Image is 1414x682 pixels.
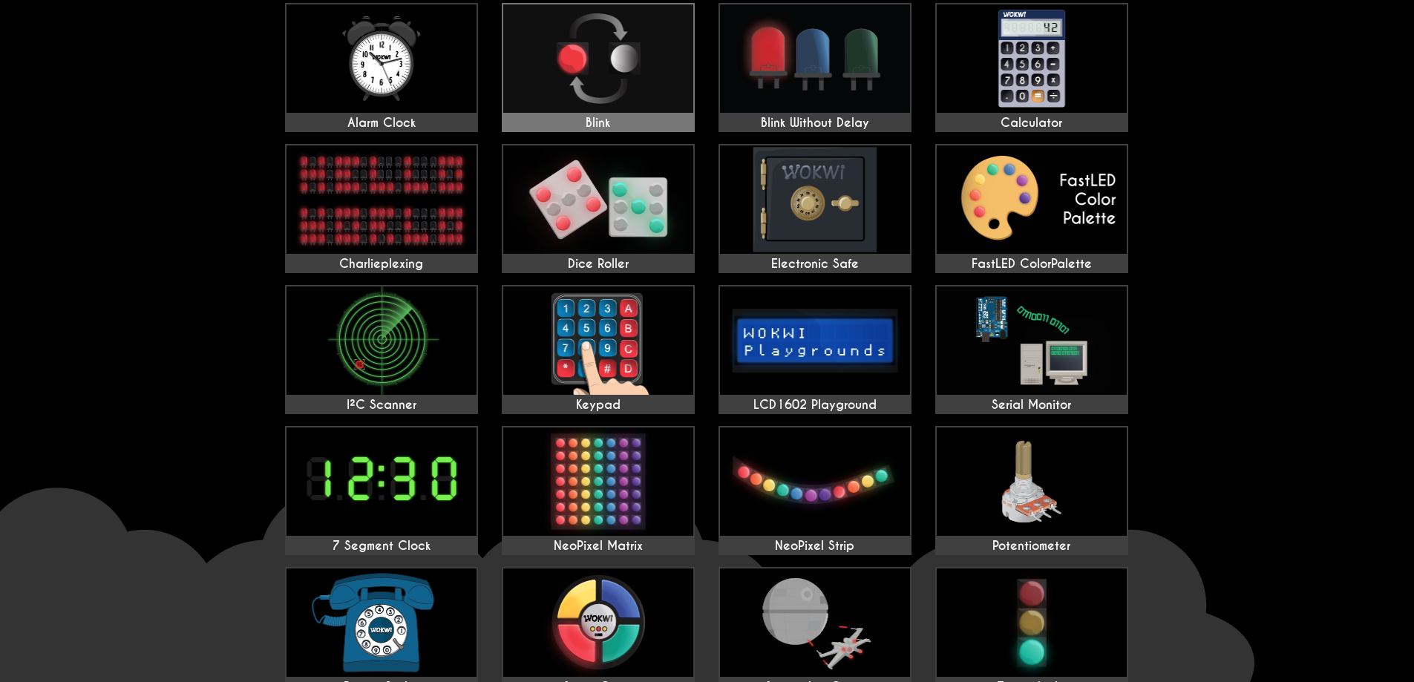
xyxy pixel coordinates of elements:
a: LCD1602 Playground [719,285,911,414]
a: Alarm Clock [285,3,478,132]
a: Dice Roller [502,144,695,273]
a: 7 Segment Clock [285,426,478,555]
img: Rotary Dialer [287,568,477,677]
a: Potentiometer [935,426,1128,555]
div: LCD1602 Playground [720,398,910,413]
a: FastLED ColorPalette [935,144,1128,273]
div: I²C Scanner [287,398,477,413]
div: Blink [503,116,693,131]
img: NeoPixel Matrix [503,427,693,536]
a: Electronic Safe [719,144,911,273]
img: Traffic Light [937,568,1127,677]
img: 7 Segment Clock [287,427,477,536]
img: Alarm Clock [287,4,477,113]
div: NeoPixel Strip [720,539,910,554]
img: Calculator [937,4,1127,113]
div: Alarm Clock [287,116,477,131]
img: Spaceship Game [720,568,910,677]
a: I²C Scanner [285,285,478,414]
a: Blink Without Delay [719,3,911,132]
img: FastLED ColorPalette [937,145,1127,254]
a: NeoPixel Strip [719,426,911,555]
img: Dice Roller [503,145,693,254]
div: Dice Roller [503,257,693,272]
img: Simon Game [503,568,693,677]
div: Keypad [503,398,693,413]
img: Keypad [503,286,693,395]
a: Serial Monitor [935,285,1128,414]
img: Serial Monitor [937,286,1127,395]
div: Serial Monitor [937,398,1127,413]
div: NeoPixel Matrix [503,539,693,554]
img: Electronic Safe [720,145,910,254]
img: Charlieplexing [287,145,477,254]
div: Charlieplexing [287,257,477,272]
a: Charlieplexing [285,144,478,273]
img: Blink [503,4,693,113]
img: I²C Scanner [287,286,477,395]
div: Calculator [937,116,1127,131]
a: Calculator [935,3,1128,132]
img: Blink Without Delay [720,4,910,113]
div: 7 Segment Clock [287,539,477,554]
div: Potentiometer [937,539,1127,554]
img: Potentiometer [937,427,1127,536]
a: Blink [502,3,695,132]
div: Blink Without Delay [720,116,910,131]
img: NeoPixel Strip [720,427,910,536]
img: LCD1602 Playground [720,286,910,395]
div: Electronic Safe [720,257,910,272]
a: NeoPixel Matrix [502,426,695,555]
a: Keypad [502,285,695,414]
div: FastLED ColorPalette [937,257,1127,272]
